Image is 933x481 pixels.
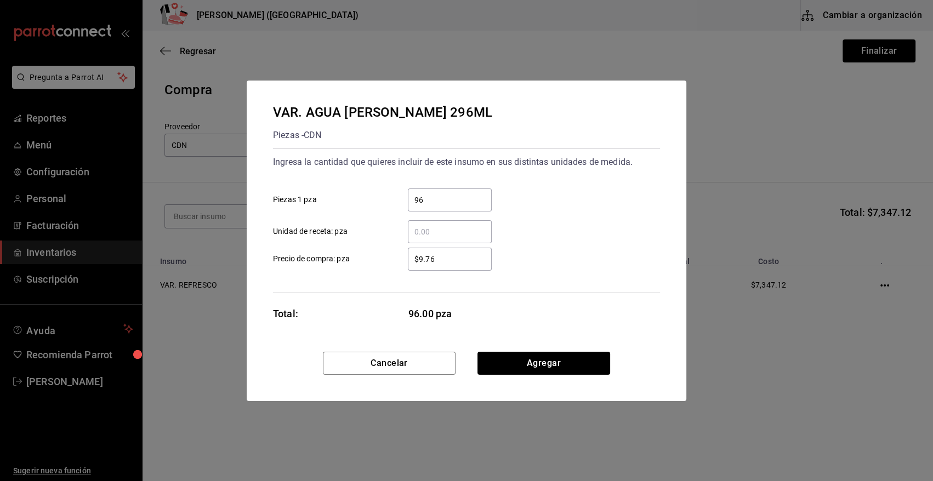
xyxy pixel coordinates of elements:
[477,352,610,375] button: Agregar
[273,253,350,265] span: Precio de compra: pza
[408,193,492,207] input: Piezas 1 pza
[273,306,298,321] div: Total:
[273,226,348,237] span: Unidad de receta: pza
[273,153,660,171] div: Ingresa la cantidad que quieres incluir de este insumo en sus distintas unidades de medida.
[408,225,492,238] input: Unidad de receta: pza
[323,352,456,375] button: Cancelar
[273,194,317,205] span: Piezas 1 pza
[408,253,492,266] input: Precio de compra: pza
[408,306,492,321] span: 96.00 pza
[273,127,492,144] div: Piezas - CDN
[273,102,492,122] div: VAR. AGUA [PERSON_NAME] 296ML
